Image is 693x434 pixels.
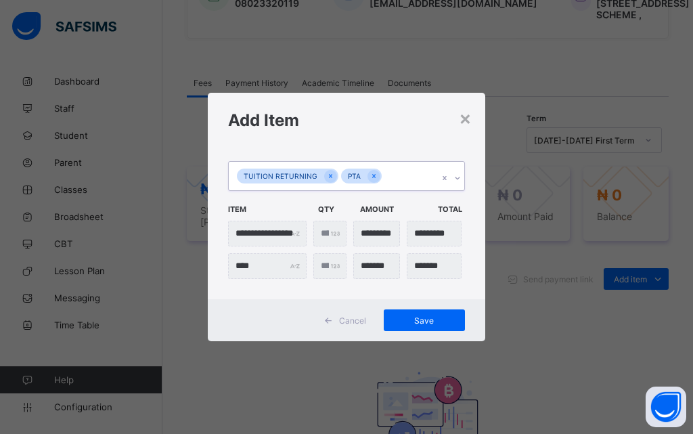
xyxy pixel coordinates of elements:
[318,198,353,221] span: Qty
[646,387,686,427] button: Open asap
[360,198,431,221] span: Amount
[438,198,473,221] span: Total
[228,198,311,221] span: Item
[228,110,465,130] h1: Add Item
[459,106,472,129] div: ×
[394,316,455,326] span: Save
[341,169,367,184] div: PTA
[237,169,324,184] div: TUITION RETURNING
[339,316,366,326] span: Cancel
